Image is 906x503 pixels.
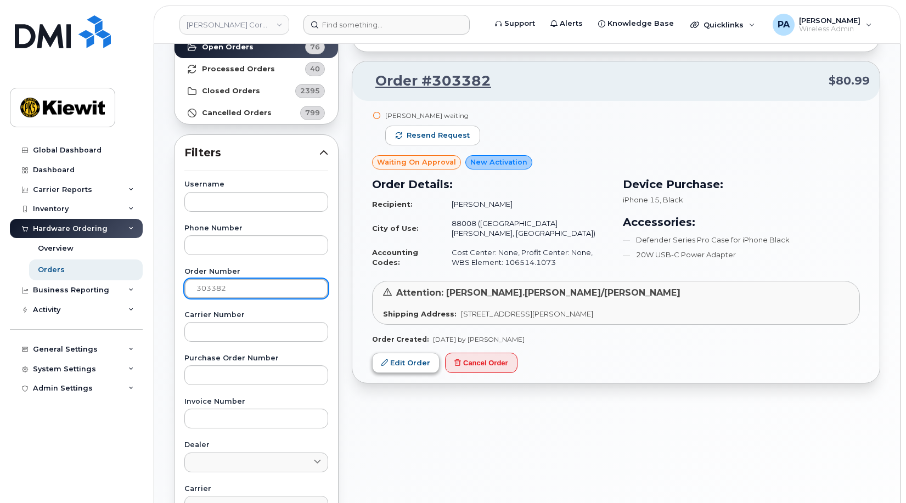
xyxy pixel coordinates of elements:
span: [PERSON_NAME] [799,16,860,25]
a: Cancelled Orders799 [175,102,338,124]
span: iPhone 15 [623,195,660,204]
div: Quicklinks [683,14,763,36]
span: , Black [660,195,683,204]
a: Knowledge Base [590,13,682,35]
strong: Processed Orders [202,65,275,74]
label: Dealer [184,442,328,449]
label: Order Number [184,268,328,275]
span: New Activation [470,157,527,167]
a: Order #303382 [362,71,491,91]
input: Find something... [303,15,470,35]
td: 88008 ([GEOGRAPHIC_DATA][PERSON_NAME], [GEOGRAPHIC_DATA]) [442,214,609,243]
span: [DATE] by [PERSON_NAME] [433,335,525,343]
a: Open Orders76 [175,36,338,58]
strong: Closed Orders [202,87,260,95]
div: Paul Andrews [765,14,880,36]
li: Defender Series Pro Case for iPhone Black [623,235,860,245]
strong: City of Use: [372,224,419,233]
a: Closed Orders2395 [175,80,338,102]
span: Wireless Admin [799,25,860,33]
strong: Open Orders [202,43,254,52]
span: Quicklinks [704,20,744,29]
strong: Accounting Codes: [372,248,418,267]
span: Support [504,18,535,29]
span: Filters [184,145,319,161]
a: Processed Orders40 [175,58,338,80]
div: [PERSON_NAME] waiting [385,111,480,120]
label: Carrier [184,485,328,493]
button: Resend request [385,126,480,145]
a: Kiewit Corporation [179,15,289,35]
label: Invoice Number [184,398,328,405]
strong: Order Created: [372,335,429,343]
iframe: Messenger Launcher [858,455,898,495]
span: 2395 [300,86,320,96]
label: Carrier Number [184,312,328,319]
span: $80.99 [829,73,870,89]
strong: Cancelled Orders [202,109,272,117]
span: Waiting On Approval [377,157,456,167]
td: [PERSON_NAME] [442,195,609,214]
a: Edit Order [372,353,440,373]
span: Alerts [560,18,583,29]
button: Cancel Order [445,353,517,373]
span: [STREET_ADDRESS][PERSON_NAME] [461,309,593,318]
a: Alerts [543,13,590,35]
span: Attention: [PERSON_NAME].[PERSON_NAME]/[PERSON_NAME] [396,287,680,298]
span: 40 [310,64,320,74]
span: PA [778,18,790,31]
h3: Accessories: [623,214,860,230]
label: Username [184,181,328,188]
td: Cost Center: None, Profit Center: None, WBS Element: 106514.1073 [442,243,609,272]
span: Resend request [407,131,470,140]
span: Knowledge Base [607,18,674,29]
h3: Device Purchase: [623,176,860,193]
li: 20W USB-C Power Adapter [623,250,860,260]
label: Purchase Order Number [184,355,328,362]
strong: Recipient: [372,200,413,208]
h3: Order Details: [372,176,610,193]
strong: Shipping Address: [383,309,457,318]
span: 76 [310,42,320,52]
span: 799 [305,108,320,118]
a: Support [487,13,543,35]
label: Phone Number [184,225,328,232]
